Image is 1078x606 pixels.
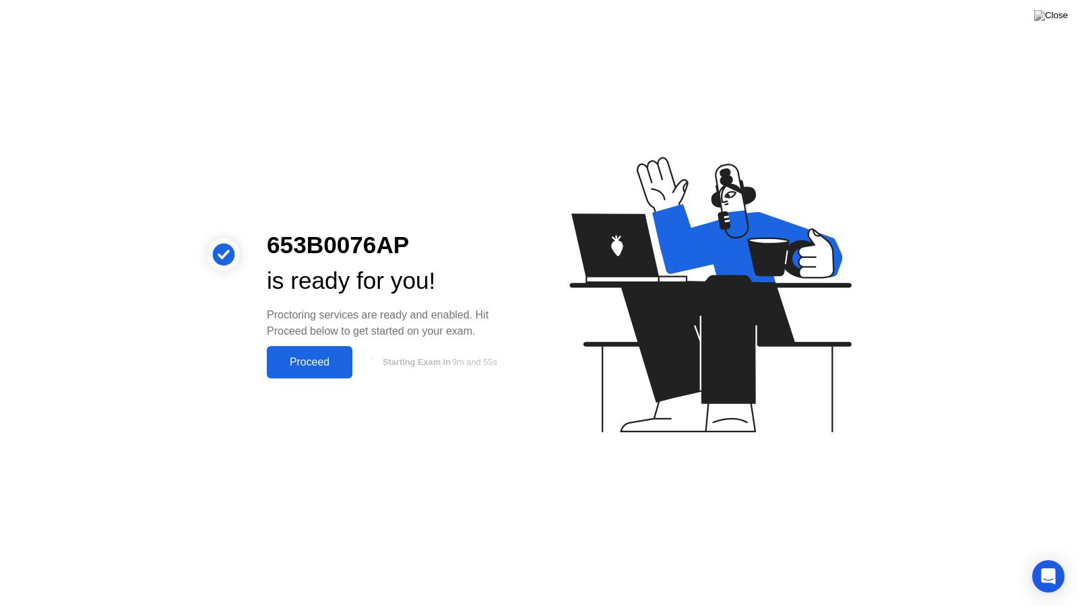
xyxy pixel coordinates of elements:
img: Close [1034,10,1068,21]
div: Proctoring services are ready and enabled. Hit Proceed below to get started on your exam. [267,307,517,339]
button: Proceed [267,346,352,378]
div: is ready for you! [267,263,517,299]
div: 653B0076AP [267,228,517,263]
div: Proceed [271,356,348,368]
div: Open Intercom Messenger [1032,560,1065,593]
span: 9m and 55s [452,357,497,367]
button: Starting Exam in9m and 55s [359,349,517,375]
